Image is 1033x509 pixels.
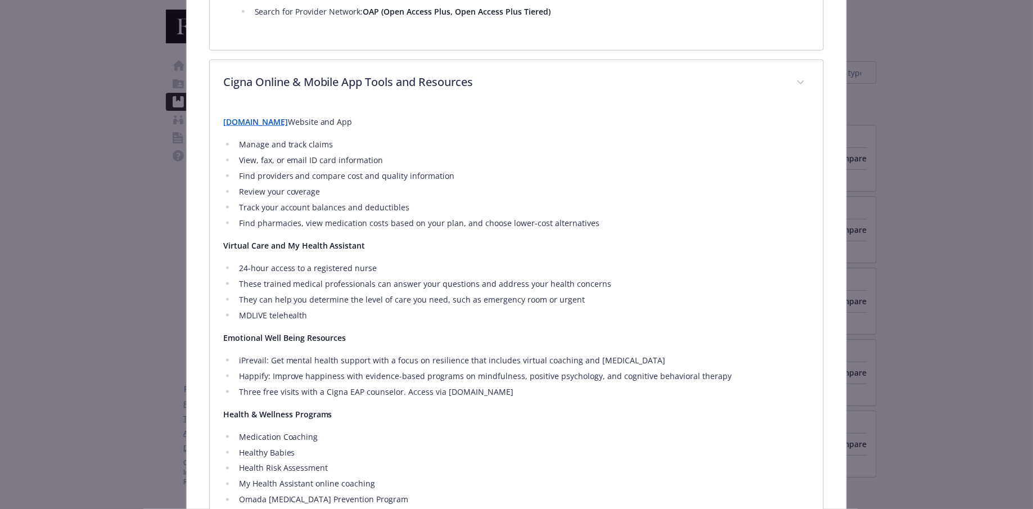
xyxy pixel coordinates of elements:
[236,154,810,167] li: View, fax, or email ID card information
[236,478,810,491] li: My Health Assistant online coaching
[236,217,810,230] li: Find pharmacies, view medication costs based on your plan, and choose lower-cost alternatives
[236,277,810,291] li: These trained medical professionals can answer your questions and address your health concerns
[223,332,346,343] strong: Emotional Well Being Resources
[236,446,810,460] li: Healthy Babies
[210,60,824,106] div: Cigna Online & Mobile App Tools and Resources
[223,74,783,91] p: Cigna Online & Mobile App Tools and Resources
[236,138,810,151] li: Manage and track claims
[223,240,366,251] strong: Virtual Care and My Health Assistant
[223,115,810,129] p: Website and App
[236,169,810,183] li: Find providers and compare cost and quality information
[236,354,810,367] li: iPrevail: Get mental health support with a focus on resilience that includes virtual coaching and...
[236,385,810,399] li: Three free visits with a Cigna EAP counselor. Access via [DOMAIN_NAME]
[223,116,288,127] a: [DOMAIN_NAME]
[236,185,810,199] li: Review your coverage
[236,493,810,507] li: Omada [MEDICAL_DATA] Prevention Program
[236,309,810,322] li: MDLIVE telehealth
[363,6,551,17] strong: OAP (Open Access Plus, Open Access Plus Tiered)
[236,262,810,275] li: 24-hour access to a registered nurse
[251,5,810,19] li: Search for Provider Network:
[236,430,810,444] li: Medication Coaching
[236,293,810,307] li: They can help you determine the level of care you need, such as emergency room or urgent
[236,462,810,475] li: Health Risk Assessment
[236,370,810,383] li: Happify: Improve happiness with evidence-based programs on mindfulness, positive psychology, and ...
[236,201,810,214] li: Track your account balances and deductibles
[223,409,332,420] strong: Health & Wellness Programs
